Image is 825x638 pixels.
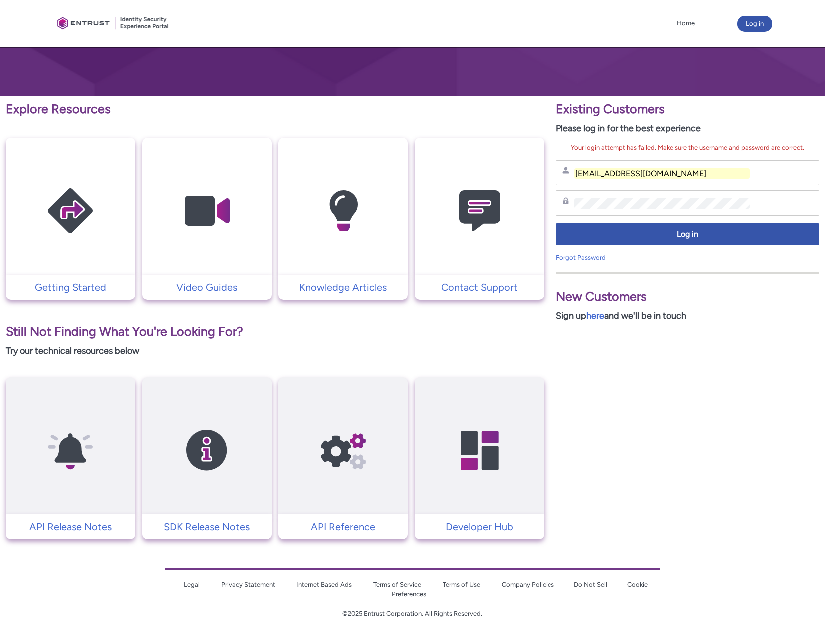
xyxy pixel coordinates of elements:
[23,157,118,265] img: Getting Started
[296,397,391,504] img: API Reference
[165,609,660,619] p: ©2025 Entrust Corporation. All Rights Reserved.
[415,519,544,534] a: Developer Hub
[147,280,267,295] p: Video Guides
[296,581,352,588] a: Internet Based Ads
[6,100,544,119] p: Explore Resources
[11,280,130,295] p: Getting Started
[373,581,421,588] a: Terms of Service
[147,519,267,534] p: SDK Release Notes
[23,397,118,504] img: API Release Notes
[221,581,275,588] a: Privacy Statement
[11,519,130,534] p: API Release Notes
[142,280,272,295] a: Video Guides
[278,280,408,295] a: Knowledge Articles
[574,168,750,179] input: Username
[556,254,606,261] a: Forgot Password
[415,280,544,295] a: Contact Support
[283,280,403,295] p: Knowledge Articles
[674,16,697,31] a: Home
[6,519,135,534] a: API Release Notes
[556,223,819,246] button: Log in
[6,280,135,295] a: Getting Started
[556,122,819,135] p: Please log in for the best experience
[432,157,527,265] img: Contact Support
[502,581,554,588] a: Company Policies
[6,344,544,358] p: Try our technical resources below
[159,397,254,504] img: SDK Release Notes
[420,280,539,295] p: Contact Support
[443,581,480,588] a: Terms of Use
[556,287,819,306] p: New Customers
[556,143,819,153] div: Your login attempt has failed. Make sure the username and password are correct.
[142,519,272,534] a: SDK Release Notes
[6,322,544,341] p: Still Not Finding What You're Looking For?
[184,581,200,588] a: Legal
[779,592,825,638] iframe: Qualified Messenger
[278,519,408,534] a: API Reference
[296,157,391,265] img: Knowledge Articles
[586,310,604,321] a: here
[737,16,772,32] button: Log in
[420,519,539,534] p: Developer Hub
[562,229,813,240] span: Log in
[556,309,819,322] p: Sign up and we'll be in touch
[432,397,527,504] img: Developer Hub
[283,519,403,534] p: API Reference
[159,157,254,265] img: Video Guides
[574,581,607,588] a: Do Not Sell
[556,100,819,119] p: Existing Customers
